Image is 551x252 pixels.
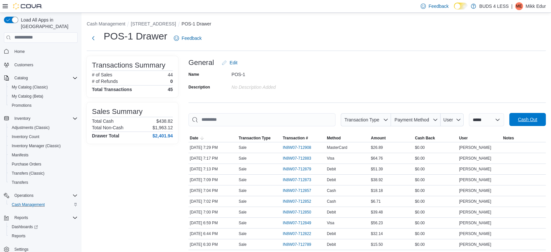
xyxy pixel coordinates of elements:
[9,179,31,186] a: Transfers
[7,160,80,169] button: Purchase Orders
[414,154,458,162] div: $0.00
[509,113,546,126] button: Cash Out
[7,83,80,92] button: My Catalog (Classic)
[182,35,201,41] span: Feedback
[459,210,491,215] span: [PERSON_NAME]
[1,60,80,70] button: Customers
[239,231,246,236] p: Sale
[12,74,78,82] span: Catalog
[9,160,78,168] span: Purchase Orders
[341,113,391,126] button: Transaction Type
[12,214,78,222] span: Reports
[87,32,100,45] button: Next
[283,241,318,248] button: IN8W07-712789
[239,145,246,150] p: Sale
[239,135,271,141] span: Transaction Type
[459,242,491,247] span: [PERSON_NAME]
[283,144,318,151] button: IN8W07-712908
[428,3,448,9] span: Feedback
[371,199,380,204] span: $6.71
[459,188,491,193] span: [PERSON_NAME]
[168,72,173,77] p: 44
[391,113,440,126] button: Payment Method
[371,242,383,247] span: $15.50
[327,135,341,141] span: Method
[371,188,383,193] span: $18.18
[414,187,458,195] div: $0.00
[371,177,383,182] span: $38.92
[188,230,237,238] div: [DATE] 6:44 PM
[283,156,311,161] span: IN8W07-712883
[283,177,311,182] span: IN8W07-712873
[12,115,33,122] button: Inventory
[443,117,453,122] span: User
[92,108,142,116] h3: Sales Summary
[283,208,318,216] button: IN8W07-712850
[283,210,311,215] span: IN8W07-712850
[440,113,464,126] button: User
[153,133,173,138] h4: $2,401.94
[7,101,80,110] button: Promotions
[92,118,113,124] h6: Total Cash
[9,102,78,109] span: Promotions
[325,134,369,142] button: Method
[9,201,78,209] span: Cash Management
[14,215,28,220] span: Reports
[371,220,383,226] span: $56.23
[283,135,308,141] span: Transaction #
[9,160,44,168] a: Purchase Orders
[327,166,336,172] span: Debit
[188,197,237,205] div: [DATE] 7:02 PM
[12,192,36,199] button: Operations
[371,166,383,172] span: $51.39
[9,83,78,91] span: My Catalog (Classic)
[9,83,51,91] a: My Catalog (Classic)
[9,223,78,231] span: Dashboards
[283,165,318,173] button: IN8W07-712879
[9,133,78,141] span: Inventory Count
[12,224,38,229] span: Dashboards
[13,3,42,9] img: Cova
[170,79,173,84] p: 0
[458,134,502,142] button: User
[9,142,78,150] span: Inventory Manager (Classic)
[12,115,78,122] span: Inventory
[12,74,30,82] button: Catalog
[239,166,246,172] p: Sale
[87,21,546,28] nav: An example of EuiBreadcrumbs
[283,166,311,172] span: IN8W07-712879
[9,232,78,240] span: Reports
[414,165,458,173] div: $0.00
[327,199,336,204] span: Cash
[12,233,25,239] span: Reports
[188,59,214,67] h3: General
[283,230,318,238] button: IN8W07-712822
[231,82,319,90] div: No Description added
[9,124,78,132] span: Adjustments (Classic)
[7,178,80,187] button: Transfers
[14,116,30,121] span: Inventory
[182,21,211,26] button: POS-1 Drawer
[526,2,546,10] p: Mikk Edur
[18,17,78,30] span: Load All Apps in [GEOGRAPHIC_DATA]
[7,150,80,160] button: Manifests
[281,134,325,142] button: Transaction #
[156,118,173,124] p: $438.82
[188,134,237,142] button: Date
[9,169,47,177] a: Transfers (Classic)
[14,49,25,54] span: Home
[9,232,28,240] a: Reports
[7,169,80,178] button: Transfers (Classic)
[283,220,311,226] span: IN8W07-712849
[459,177,491,182] span: [PERSON_NAME]
[12,202,45,207] span: Cash Management
[511,2,513,10] p: |
[7,132,80,141] button: Inventory Count
[92,87,132,92] h4: Total Transactions
[459,166,491,172] span: [PERSON_NAME]
[92,125,124,130] h6: Total Non-Cash
[12,152,28,158] span: Manifests
[415,135,435,141] span: Cash Back
[7,123,80,132] button: Adjustments (Classic)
